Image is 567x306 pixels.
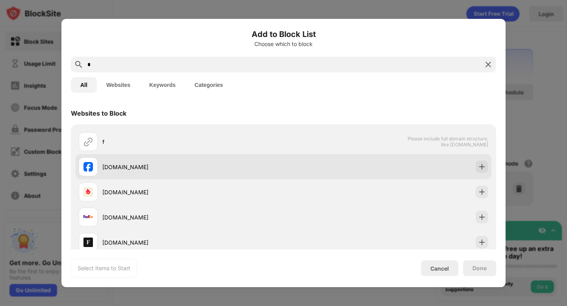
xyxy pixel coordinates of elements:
[102,213,283,221] div: [DOMAIN_NAME]
[83,212,93,222] img: favicons
[102,238,283,247] div: [DOMAIN_NAME]
[102,188,283,196] div: [DOMAIN_NAME]
[185,77,232,93] button: Categories
[71,109,126,117] div: Websites to Block
[74,60,83,69] img: search.svg
[83,238,93,247] img: favicons
[102,138,283,146] div: f
[484,60,493,69] img: search-close
[430,265,449,272] div: Cancel
[472,265,487,271] div: Done
[78,264,130,272] div: Select Items to Start
[97,77,140,93] button: Websites
[71,28,496,40] h6: Add to Block List
[71,77,97,93] button: All
[83,137,93,146] img: url.svg
[83,187,93,197] img: favicons
[407,136,488,147] span: Please include full domain structure, like [DOMAIN_NAME]
[71,41,496,47] div: Choose which to block
[83,162,93,171] img: favicons
[102,163,283,171] div: [DOMAIN_NAME]
[140,77,185,93] button: Keywords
